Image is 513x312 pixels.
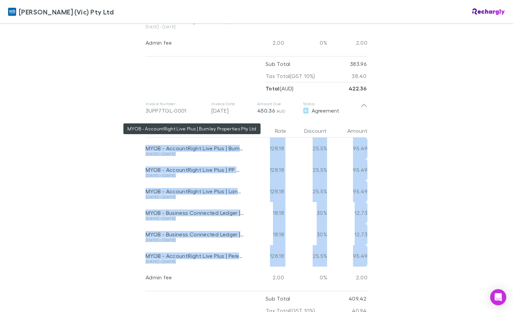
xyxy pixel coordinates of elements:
[246,202,287,224] div: 18.18
[266,85,280,92] strong: Total
[146,25,244,29] div: [DATE] - [DATE]
[266,58,290,70] p: Sub Total
[312,107,339,114] span: Agreement
[327,32,367,53] div: 2.00
[146,188,244,195] div: MYOB - AccountRight Live Plus | Langrok Properties Pty Ltd
[277,109,286,114] span: AUD
[490,289,506,305] div: Open Intercom Messenger
[146,252,244,259] div: MYOB - AccountRight Live Plus | Peregrine Projects Trust
[287,224,327,245] div: 30%
[287,181,327,202] div: 25.5%
[246,138,287,159] div: 128.18
[146,238,244,242] div: [DATE] - [DATE]
[146,101,206,107] p: Invoice Number
[246,267,287,288] div: 2.00
[146,39,244,46] div: Admin fee
[287,138,327,159] div: 25.5%
[266,292,290,305] p: Sub Total
[327,159,367,181] div: 95.49
[287,202,327,224] div: 30%
[472,8,505,15] img: Rechargly Logo
[19,7,114,17] span: [PERSON_NAME] (Vic) Pty Ltd
[303,101,360,107] p: Status
[287,32,327,53] div: 0%
[287,267,327,288] div: 0%
[146,124,174,138] button: Description
[8,8,16,16] img: William Buck (Vic) Pty Ltd's Logo
[181,124,193,138] button: Date
[140,94,373,121] div: Invoice Number3UPP7TGL-0001Invoice Date[DATE]Amount Due450.36 AUDStatusAgreement
[266,70,315,82] p: Tax Total (GST 10%)
[266,82,294,94] p: ( AUD )
[146,166,244,173] div: MYOB - AccountRight Live Plus | PP Operations Pty Ltd
[327,267,367,288] div: 2.00
[257,107,275,114] span: 450.36
[146,260,244,264] div: [DATE] - [DATE]
[246,159,287,181] div: 128.18
[146,231,244,238] div: MYOB - Business Connected Ledger | Loxy Holdings Trust
[327,202,367,224] div: 12.73
[146,173,244,178] div: [DATE] - [DATE]
[146,107,206,115] div: 3UPP7TGL-0001
[349,85,366,92] strong: 422.36
[246,224,287,245] div: 18.18
[246,181,287,202] div: 128.18
[327,181,367,202] div: 95.49
[146,145,244,152] div: MYOB - AccountRight Live Plus | Burnley Properties Pty Ltd
[146,274,244,281] div: Admin fee
[257,101,298,107] p: Amount Due
[246,32,287,53] div: 2.00
[287,245,327,267] div: 25.5%
[327,245,367,267] div: 95.49
[211,107,252,115] p: [DATE]
[146,217,244,221] div: [DATE] - [DATE]
[350,58,366,70] p: 383.96
[352,70,366,82] p: 38.40
[349,292,366,305] p: 409.42
[287,159,327,181] div: 25.5%
[327,138,367,159] div: 95.49
[327,224,367,245] div: 12.73
[146,152,244,156] div: [DATE] - [DATE]
[146,195,244,199] div: [DATE] - [DATE]
[146,124,244,138] div: &
[246,245,287,267] div: 128.18
[146,209,244,216] div: MYOB - Business Connected Ledger | Bolido Pty Ltd
[211,101,252,107] p: Invoice Date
